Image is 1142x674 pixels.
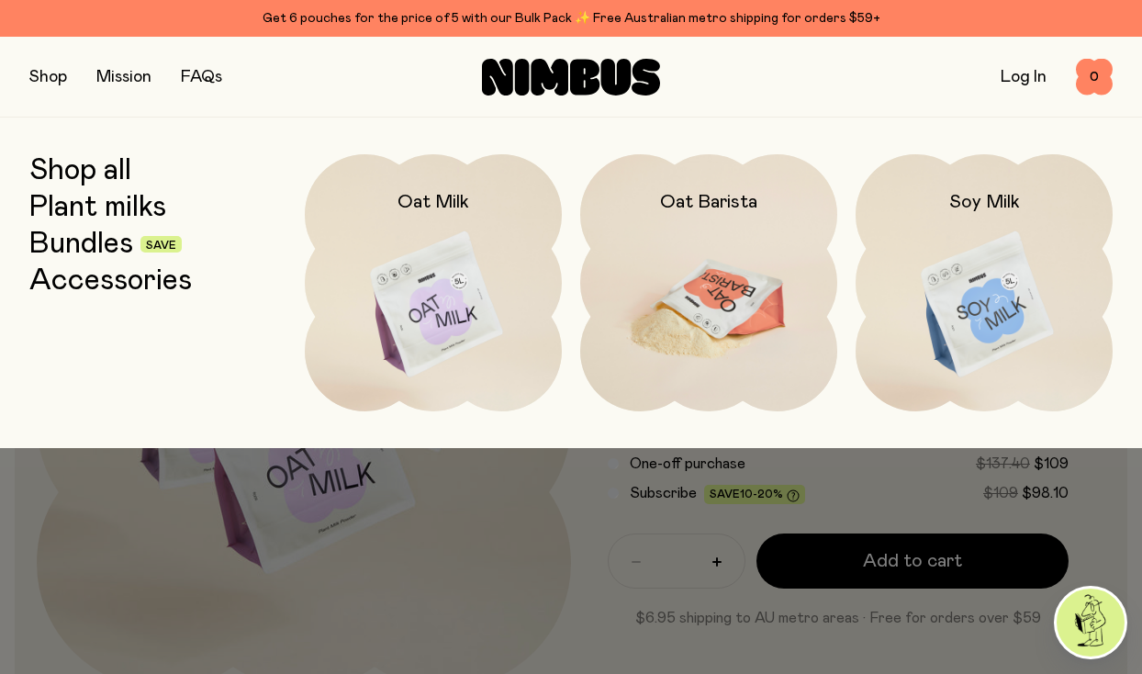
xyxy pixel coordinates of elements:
[29,154,131,187] a: Shop all
[96,69,151,85] a: Mission
[397,191,469,213] h2: Oat Milk
[29,228,133,261] a: Bundles
[146,240,176,251] span: Save
[949,191,1020,213] h2: Soy Milk
[181,69,222,85] a: FAQs
[305,154,562,411] a: Oat Milk
[29,264,192,298] a: Accessories
[29,191,166,224] a: Plant milks
[1076,59,1113,95] button: 0
[856,154,1113,411] a: Soy Milk
[660,191,757,213] h2: Oat Barista
[580,154,837,411] a: Oat Barista
[1001,69,1047,85] a: Log In
[1057,589,1125,657] img: agent
[29,7,1113,29] div: Get 6 pouches for the price of 5 with our Bulk Pack ✨ Free Australian metro shipping for orders $59+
